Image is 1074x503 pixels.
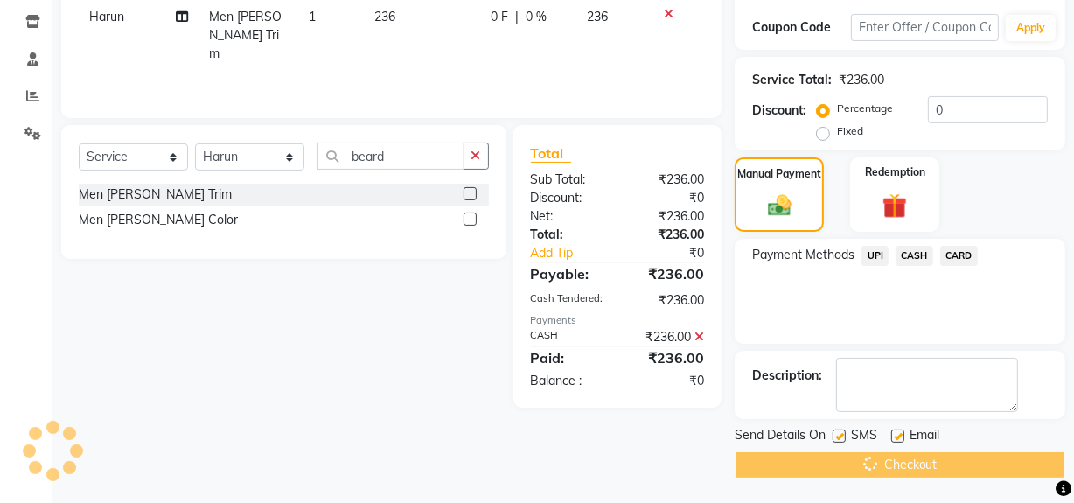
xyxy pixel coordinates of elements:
div: Discount: [752,101,806,120]
div: Cash Tendered: [518,291,617,310]
input: Enter Offer / Coupon Code [851,14,999,41]
div: Payments [531,313,705,328]
div: ₹236.00 [617,347,717,368]
div: Coupon Code [752,18,851,37]
span: Harun [89,9,124,24]
input: Search or Scan [317,143,464,170]
span: UPI [861,246,889,266]
div: ₹236.00 [617,226,717,244]
span: CASH [896,246,933,266]
img: _cash.svg [761,192,799,220]
span: 1 [309,9,316,24]
span: Men [PERSON_NAME] Trim [209,9,282,61]
div: ₹0 [617,372,717,390]
div: ₹236.00 [617,207,717,226]
div: Payable: [518,263,617,284]
span: Payment Methods [752,246,854,264]
div: ₹236.00 [839,71,884,89]
label: Fixed [837,123,863,139]
div: Discount: [518,189,617,207]
div: Net: [518,207,617,226]
span: | [515,8,519,26]
div: ₹0 [617,189,717,207]
div: Men [PERSON_NAME] Color [79,211,238,229]
span: 0 % [526,8,547,26]
span: Send Details On [735,426,826,448]
a: Add Tip [518,244,634,262]
div: Paid: [518,347,617,368]
span: 236 [375,9,396,24]
img: _gift.svg [875,191,915,221]
label: Percentage [837,101,893,116]
div: Service Total: [752,71,832,89]
div: Men [PERSON_NAME] Trim [79,185,232,204]
label: Manual Payment [737,166,821,182]
div: Sub Total: [518,171,617,189]
div: ₹236.00 [617,291,717,310]
div: ₹236.00 [617,263,717,284]
span: Email [910,426,939,448]
div: ₹236.00 [617,328,717,346]
button: Apply [1006,15,1056,41]
div: ₹0 [634,244,717,262]
div: Description: [752,367,822,385]
span: 0 F [491,8,508,26]
span: CARD [940,246,978,266]
div: CASH [518,328,617,346]
span: SMS [851,426,877,448]
div: Total: [518,226,617,244]
label: Redemption [865,164,925,180]
span: 236 [587,9,608,24]
div: ₹236.00 [617,171,717,189]
span: Total [531,144,571,163]
div: Balance : [518,372,617,390]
